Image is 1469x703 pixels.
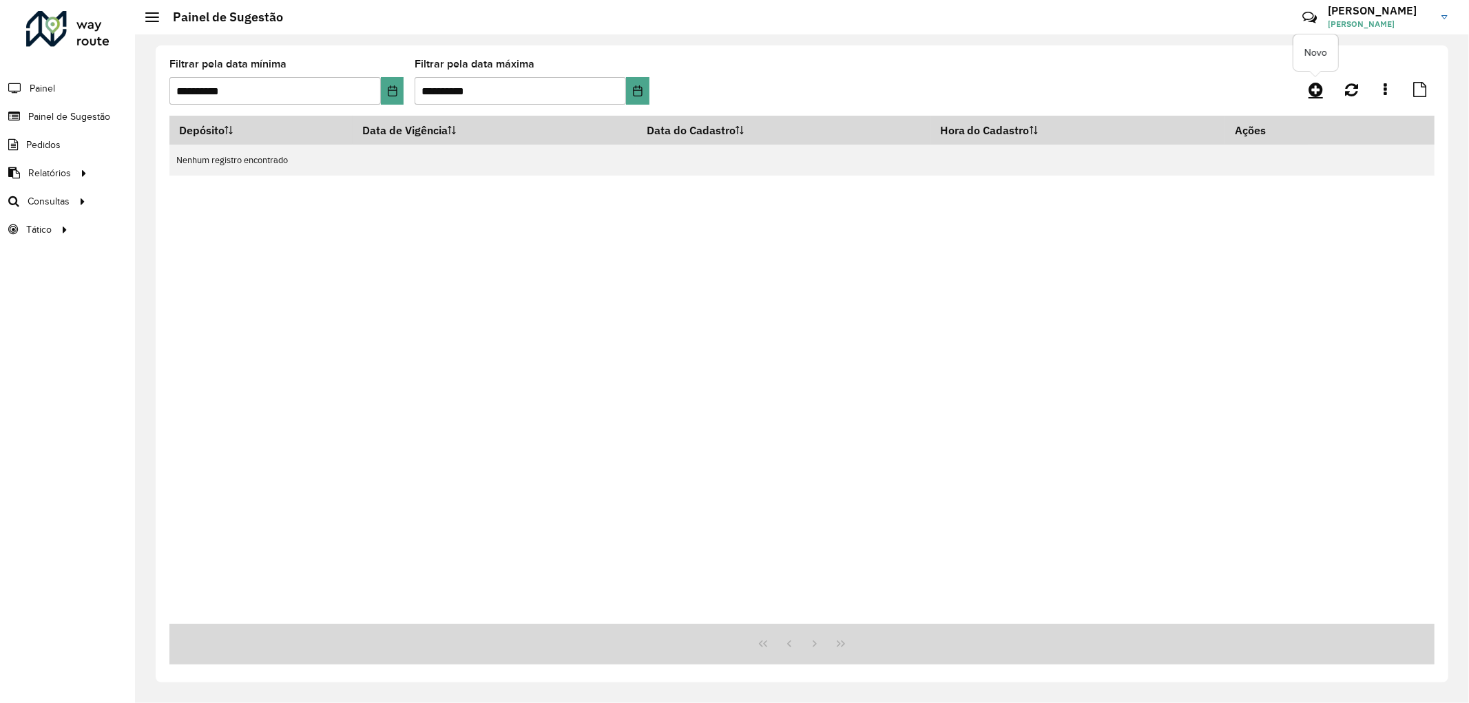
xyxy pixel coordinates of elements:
h2: Painel de Sugestão [159,10,283,25]
th: Depósito [169,116,353,145]
th: Data de Vigência [353,116,637,145]
h3: [PERSON_NAME] [1328,4,1431,17]
button: Choose Date [381,77,404,105]
span: Painel [30,81,55,96]
button: Choose Date [626,77,649,105]
th: Data do Cadastro [637,116,930,145]
td: Nenhum registro encontrado [169,145,1435,176]
div: Novo [1293,34,1338,71]
th: Ações [1225,116,1308,145]
span: Relatórios [28,166,71,180]
span: [PERSON_NAME] [1328,18,1431,30]
label: Filtrar pela data máxima [415,56,534,72]
a: Contato Rápido [1295,3,1324,32]
span: Painel de Sugestão [28,109,110,124]
th: Hora do Cadastro [930,116,1225,145]
span: Consultas [28,194,70,209]
span: Tático [26,222,52,237]
label: Filtrar pela data mínima [169,56,286,72]
span: Pedidos [26,138,61,152]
